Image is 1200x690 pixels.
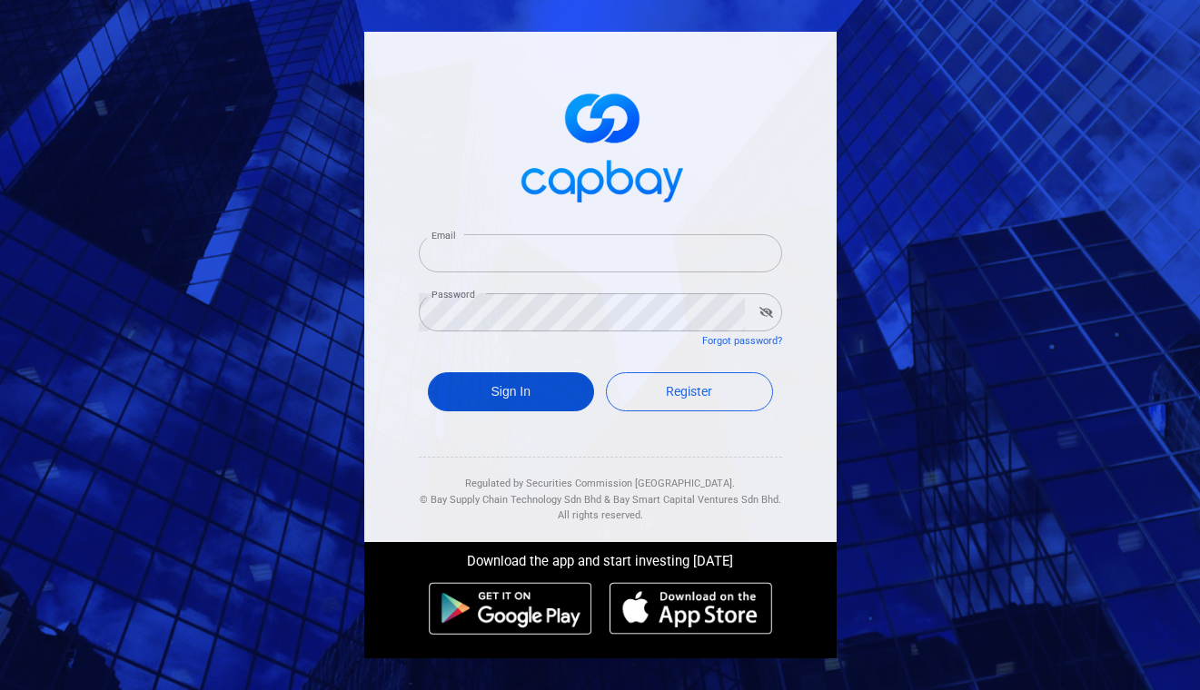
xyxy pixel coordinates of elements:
button: Sign In [428,372,595,411]
label: Email [431,229,455,242]
span: Bay Smart Capital Ventures Sdn Bhd. [613,494,781,506]
a: Forgot password? [702,335,782,347]
img: logo [510,77,691,212]
div: Regulated by Securities Commission [GEOGRAPHIC_DATA]. & All rights reserved. [419,458,782,524]
a: Register [606,372,773,411]
img: android [429,582,592,635]
span: Register [666,384,712,399]
span: © Bay Supply Chain Technology Sdn Bhd [420,494,601,506]
label: Password [431,288,475,301]
img: ios [610,582,771,635]
div: Download the app and start investing [DATE] [351,542,850,573]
